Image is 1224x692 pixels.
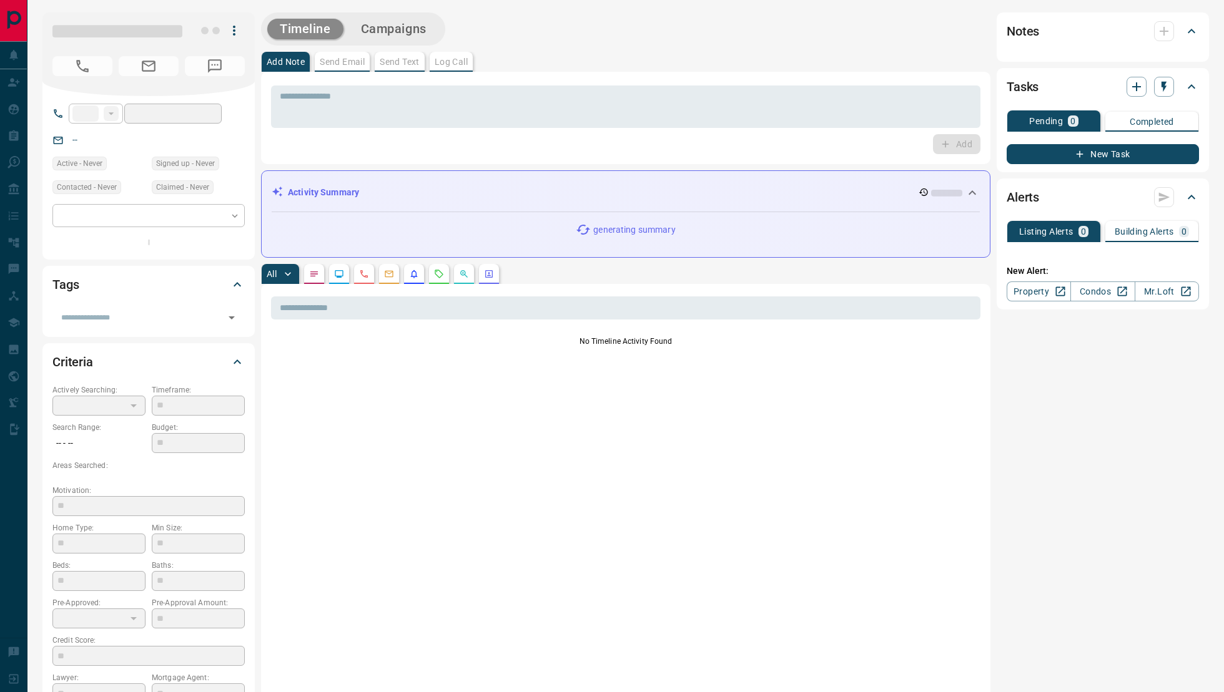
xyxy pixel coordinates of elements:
button: Open [223,309,240,326]
p: Lawyer: [52,672,146,683]
a: -- [72,135,77,145]
p: Areas Searched: [52,460,245,471]
svg: Emails [384,269,394,279]
p: 0 [1182,227,1187,236]
span: No Number [52,56,112,76]
div: Tasks [1007,72,1199,102]
span: Signed up - Never [156,157,215,170]
p: Search Range: [52,422,146,433]
p: Actively Searching: [52,384,146,396]
button: New Task [1007,144,1199,164]
h2: Tags [52,275,79,295]
h2: Alerts [1007,187,1039,207]
p: Activity Summary [288,186,359,199]
p: Building Alerts [1115,227,1174,236]
p: Baths: [152,560,245,571]
p: Motivation: [52,485,245,496]
svg: Requests [434,269,444,279]
svg: Listing Alerts [409,269,419,279]
p: Min Size: [152,522,245,534]
p: Timeframe: [152,384,245,396]
p: Credit Score: [52,635,245,646]
a: Condos [1070,281,1135,301]
a: Property [1007,281,1071,301]
p: Completed [1130,117,1174,126]
p: generating summary [593,223,675,236]
p: No Timeline Activity Found [271,336,980,347]
h2: Criteria [52,352,93,372]
button: Campaigns [348,19,439,39]
svg: Notes [309,269,319,279]
p: All [267,270,277,278]
p: 0 [1070,117,1075,125]
p: Home Type: [52,522,146,534]
h2: Tasks [1007,77,1039,97]
span: Claimed - Never [156,181,209,193]
span: No Number [185,56,245,76]
span: No Email [119,56,179,76]
p: Pending [1029,117,1063,125]
p: Add Note [267,57,305,66]
div: Alerts [1007,182,1199,212]
h2: Notes [1007,21,1039,41]
div: Criteria [52,347,245,377]
p: Mortgage Agent: [152,672,245,683]
p: -- - -- [52,433,146,454]
p: New Alert: [1007,265,1199,278]
p: Beds: [52,560,146,571]
a: Mr.Loft [1135,281,1199,301]
p: Listing Alerts [1019,227,1073,236]
svg: Lead Browsing Activity [334,269,344,279]
p: Pre-Approved: [52,597,146,608]
p: 0 [1081,227,1086,236]
svg: Opportunities [459,269,469,279]
div: Activity Summary [272,181,980,204]
p: Pre-Approval Amount: [152,597,245,608]
button: Timeline [267,19,343,39]
span: Contacted - Never [57,181,117,193]
span: Active - Never [57,157,102,170]
div: Tags [52,270,245,300]
div: Notes [1007,16,1199,46]
p: Budget: [152,422,245,433]
svg: Agent Actions [484,269,494,279]
svg: Calls [359,269,369,279]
